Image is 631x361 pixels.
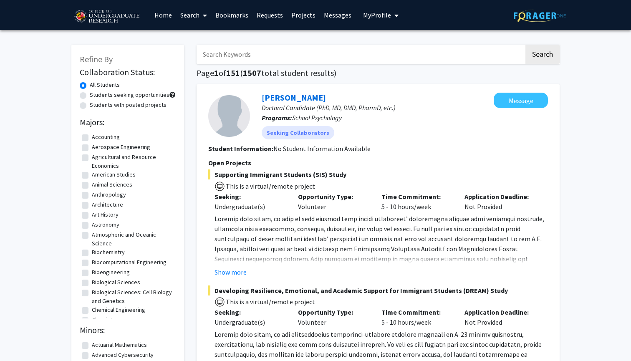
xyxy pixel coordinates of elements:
[150,0,176,30] a: Home
[90,91,169,99] label: Students seeking opportunities
[292,307,375,327] div: Volunteer
[92,170,136,179] label: American Studies
[252,0,287,30] a: Requests
[176,0,211,30] a: Search
[92,143,150,151] label: Aerospace Engineering
[92,288,174,305] label: Biological Sciences: Cell Biology and Genetics
[214,68,219,78] span: 1
[80,67,176,77] h2: Collaboration Status:
[320,0,356,30] a: Messages
[80,325,176,335] h2: Minors:
[262,114,292,122] b: Programs:
[215,202,285,212] div: Undergraduate(s)
[6,323,35,355] iframe: Chat
[381,307,452,317] p: Time Commitment:
[92,200,123,209] label: Architecture
[92,258,167,267] label: Biocomputational Engineering
[262,104,396,112] span: Doctoral Candidate (PhD, MD, DMD, PharmD, etc.)
[464,307,535,317] p: Application Deadline:
[262,92,326,103] a: [PERSON_NAME]
[225,182,315,190] span: This is a virtual/remote project
[494,93,548,108] button: Message Sarah Zimmerman
[208,159,251,167] span: Open Projects
[215,215,544,313] span: Loremip dolo sitam, co adip el sedd eiusmod temp incidi utlaboreet’ doloremagna aliquae admi veni...
[458,307,542,327] div: Not Provided
[464,192,535,202] p: Application Deadline:
[298,192,369,202] p: Opportunity Type:
[92,316,117,324] label: Chemistry
[208,285,548,295] span: Developing Resilience, Emotional, and Academic Support for Immigrant Students (DREAM) Study
[92,210,119,219] label: Art History
[92,220,119,229] label: Astronomy
[525,45,560,64] button: Search
[92,180,132,189] label: Animal Sciences
[90,81,120,89] label: All Students
[211,0,252,30] a: Bookmarks
[375,307,459,327] div: 5 - 10 hours/week
[287,0,320,30] a: Projects
[197,68,560,78] h1: Page of ( total student results)
[208,169,548,179] span: Supporting Immigrant Students (SIS) Study
[92,133,120,141] label: Accounting
[381,192,452,202] p: Time Commitment:
[92,278,140,287] label: Biological Sciences
[80,117,176,127] h2: Majors:
[262,126,334,139] mat-chip: Seeking Collaborators
[458,192,542,212] div: Not Provided
[514,9,566,22] img: ForagerOne Logo
[215,317,285,327] div: Undergraduate(s)
[292,114,342,122] span: School Psychology
[92,268,130,277] label: Bioengineering
[273,144,371,153] span: No Student Information Available
[71,6,142,27] img: University of Maryland Logo
[243,68,261,78] span: 1507
[298,307,369,317] p: Opportunity Type:
[197,45,524,64] input: Search Keywords
[215,307,285,317] p: Seeking:
[92,305,145,314] label: Chemical Engineering
[92,341,147,349] label: Actuarial Mathematics
[92,153,174,170] label: Agricultural and Resource Economics
[225,298,315,306] span: This is a virtual/remote project
[226,68,240,78] span: 151
[363,11,391,19] span: My Profile
[92,190,126,199] label: Anthropology
[92,230,174,248] label: Atmospheric and Oceanic Science
[215,267,247,277] button: Show more
[292,192,375,212] div: Volunteer
[92,248,125,257] label: Biochemistry
[375,192,459,212] div: 5 - 10 hours/week
[80,54,113,64] span: Refine By
[208,144,273,153] b: Student Information:
[90,101,167,109] label: Students with posted projects
[215,192,285,202] p: Seeking:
